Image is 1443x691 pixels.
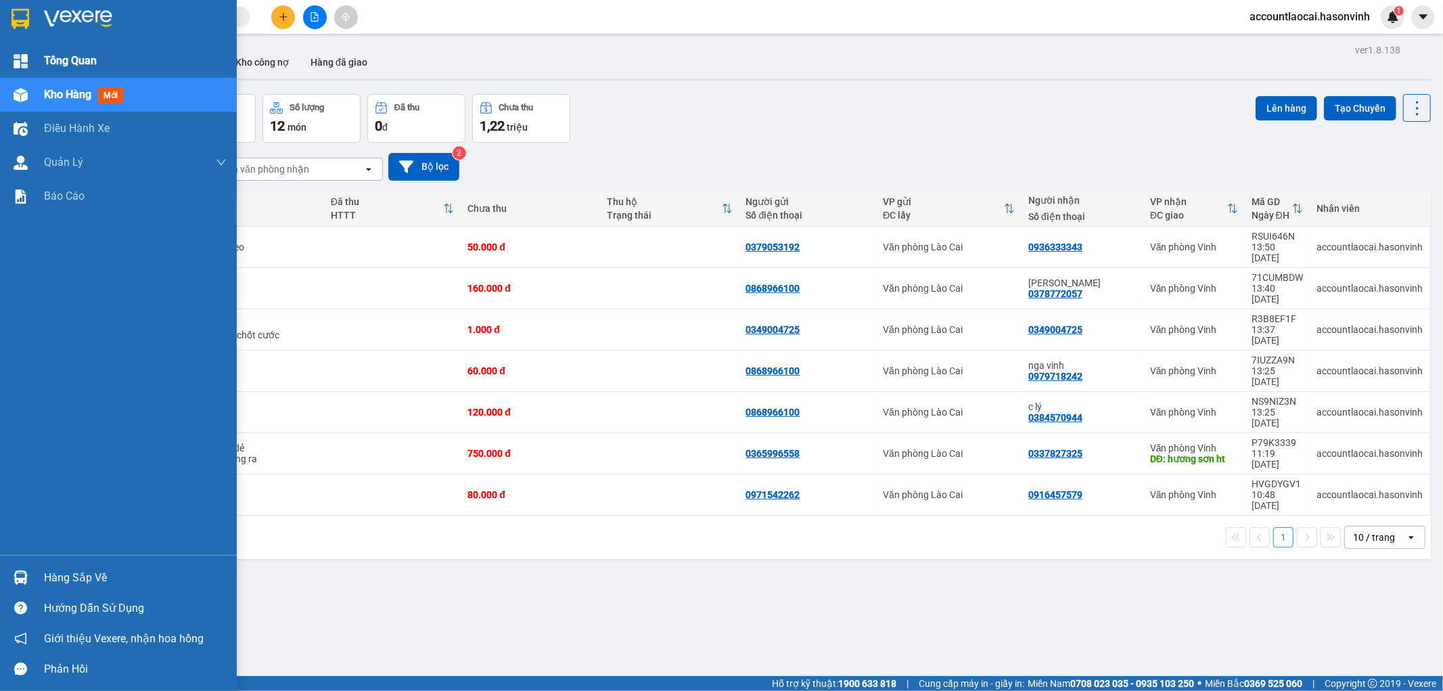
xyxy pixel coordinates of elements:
button: 1 [1273,527,1293,548]
span: Báo cáo [44,187,85,204]
img: warehouse-icon [14,122,28,136]
div: Số điện thoại [746,210,870,221]
button: Chưa thu1,22 triệu [472,94,570,143]
strong: 0708 023 035 - 0935 103 250 [1070,678,1194,689]
span: message [14,663,27,675]
div: Hướng dẫn sử dụng [44,598,227,619]
span: Quản Lý [44,154,83,171]
div: 750.000 đ [467,448,593,459]
div: Người nhận [1028,195,1137,206]
div: Văn phòng Vinh [1150,489,1238,500]
div: accountlaocai.hasonvinh [1316,242,1423,252]
button: Hàng đã giao [300,46,378,79]
div: nga vinh [1028,360,1137,371]
div: Văn phòng Lào Cai [883,407,1015,418]
button: plus [271,5,295,29]
div: accountlaocai.hasonvinh [1316,448,1423,459]
span: | [1312,676,1314,691]
div: 13:25 [DATE] [1252,365,1303,387]
div: 10 / trang [1353,531,1395,544]
th: Toggle SortBy [1245,191,1310,227]
div: 0868966100 [746,407,800,418]
div: Trạng thái [607,210,722,221]
div: 11:19 [DATE] [1252,448,1303,470]
span: món [288,122,306,133]
button: Lên hàng [1256,96,1317,120]
img: logo-vxr [12,9,29,29]
div: Văn phòng Vinh [1150,407,1238,418]
div: Văn phòng Lào Cai [883,242,1015,252]
span: caret-down [1417,11,1429,23]
div: VP nhận [1150,196,1227,207]
span: 12 [270,118,285,134]
div: Văn phòng Lào Cai [883,448,1015,459]
div: 10:48 [DATE] [1252,489,1303,511]
div: 0868966100 [746,365,800,376]
div: Ngày ĐH [1252,210,1292,221]
div: mùi vinh [1028,277,1137,288]
div: accountlaocai.hasonvinh [1316,324,1423,335]
svg: open [363,164,374,175]
div: Số điện thoại [1028,211,1137,222]
div: Đã thu [394,103,419,112]
div: VP gửi [883,196,1004,207]
button: Bộ lọc [388,153,459,181]
div: 0384570944 [1028,412,1082,423]
th: Toggle SortBy [1143,191,1245,227]
div: 0971542262 [746,489,800,500]
div: 13:40 [DATE] [1252,283,1303,305]
div: Văn phòng Lào Cai [883,324,1015,335]
strong: 0369 525 060 [1244,678,1302,689]
div: sapa [198,371,317,382]
div: HTTT [331,210,444,221]
div: 13:50 [DATE] [1252,242,1303,263]
th: Toggle SortBy [876,191,1022,227]
button: Đã thu0đ [367,94,465,143]
button: aim [334,5,358,29]
div: 1.000 đ [467,324,593,335]
div: 01 hộp kẹo [198,242,317,252]
span: down [216,157,227,168]
div: 71CUMBDW [1252,272,1303,283]
div: c lý [1028,401,1137,412]
div: Văn phòng Lào Cai [883,365,1015,376]
div: accountlaocai.hasonvinh [1316,283,1423,294]
div: Chọn văn phòng nhận [216,162,309,176]
div: accountlaocai.hasonvinh [1316,407,1423,418]
div: accountlaocai.hasonvinh [1316,489,1423,500]
div: Văn phòng Vinh [1150,283,1238,294]
div: 13:25 [DATE] [1252,407,1303,428]
img: warehouse-icon [14,156,28,170]
sup: 1 [1394,6,1404,16]
div: Văn phòng Lào Cai [883,283,1015,294]
div: 120.000 đ [467,407,593,418]
div: 60.000 đ [467,365,593,376]
img: solution-icon [14,190,28,204]
span: mới [98,88,123,103]
span: Cung cấp máy in - giấy in: [919,676,1024,691]
span: Hỗ trợ kỹ thuật: [772,676,896,691]
div: DĐ: hương sơn ht [1150,453,1238,464]
button: file-add [303,5,327,29]
div: Văn phòng Vinh [1150,242,1238,252]
div: 50.000 đ [467,242,593,252]
img: icon-new-feature [1387,11,1399,23]
div: Phản hồi [44,659,227,679]
span: Miền Bắc [1205,676,1302,691]
span: Tổng Quan [44,52,97,69]
span: triệu [507,122,528,133]
span: 1 [1396,6,1401,16]
div: Ghi chú [198,210,317,221]
img: warehouse-icon [14,88,28,102]
div: 7IUZZA9N [1252,355,1303,365]
span: copyright [1368,679,1377,688]
div: 0365996558 [746,448,800,459]
div: 0916457579 [1028,489,1082,500]
svg: open [1406,532,1417,543]
div: chiều mang ra [198,453,317,464]
span: file-add [310,12,319,22]
div: ver 1.8.138 [1355,43,1400,58]
span: accountlaocai.hasonvinh [1239,8,1381,25]
div: 20kg cà [198,360,317,371]
div: 13:37 [DATE] [1252,324,1303,346]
